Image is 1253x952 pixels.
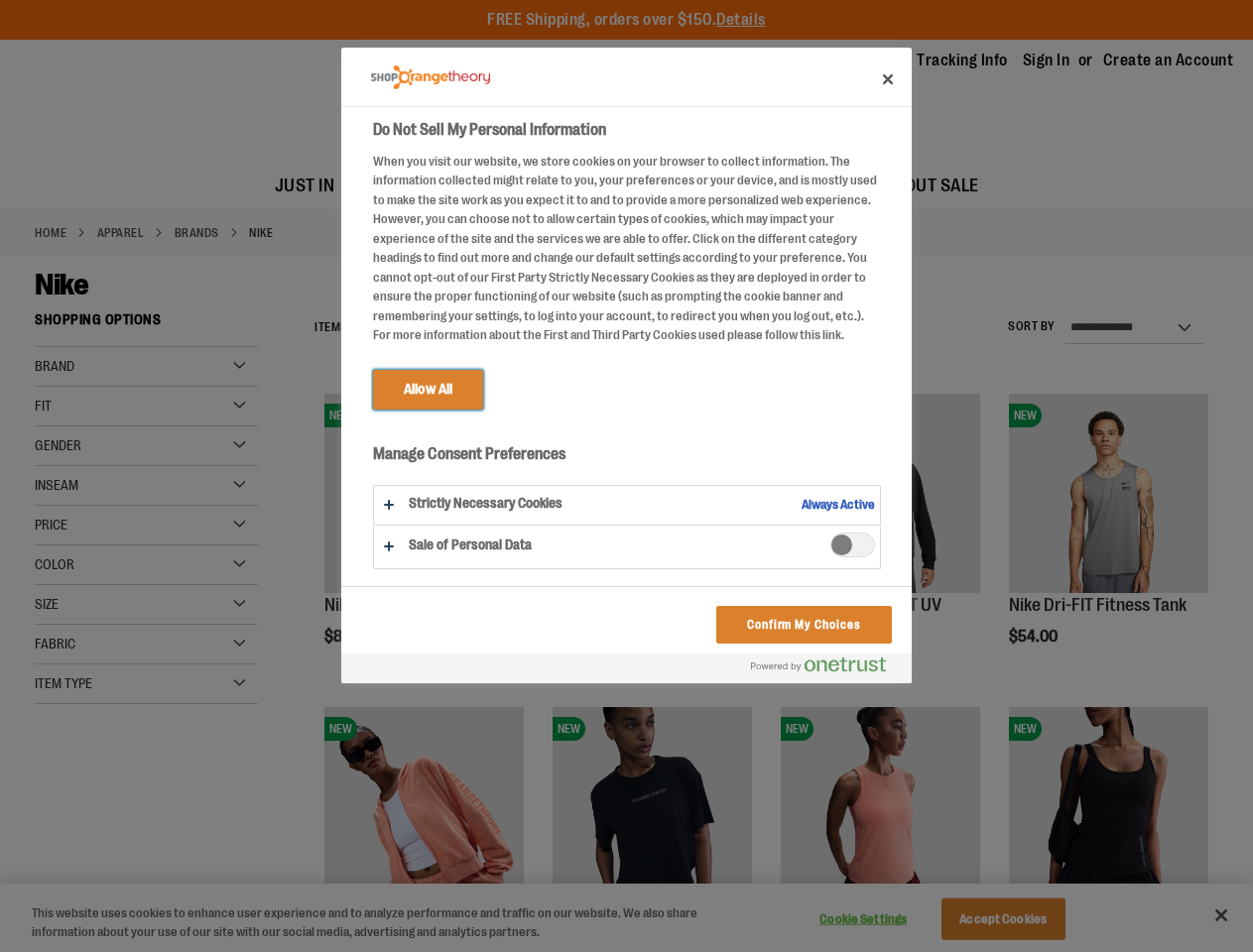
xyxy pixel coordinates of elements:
[716,606,892,644] button: Confirm My Choices
[373,118,881,142] h2: Do Not Sell My Personal Information
[866,58,910,101] button: Close
[373,152,881,345] div: When you visit our website, we store cookies on your browser to collect information. The informat...
[830,533,875,557] span: Sale of Personal Data
[341,48,912,683] div: Do Not Sell My Personal Information
[751,656,902,681] a: Powered by OneTrust Opens in a new Tab
[341,48,912,683] div: Preference center
[371,58,490,97] div: Company Logo
[751,656,886,672] img: Powered by OneTrust Opens in a new Tab
[371,65,490,90] img: Company Logo
[373,370,483,410] button: Allow All
[373,444,881,475] h3: Manage Consent Preferences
